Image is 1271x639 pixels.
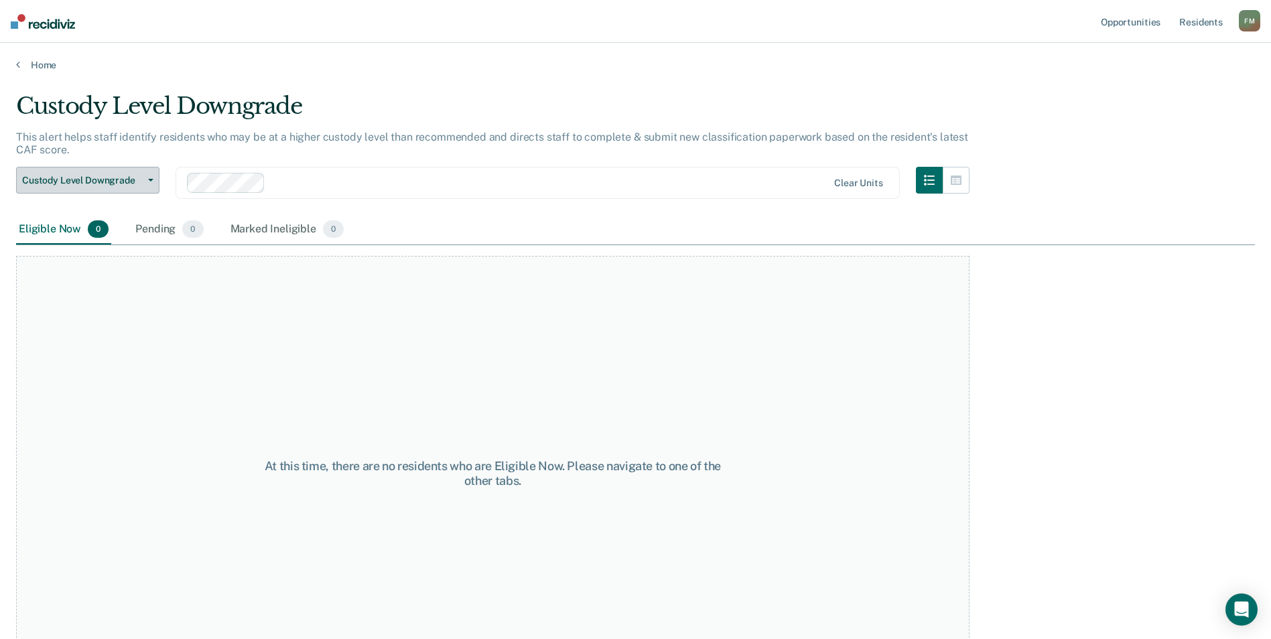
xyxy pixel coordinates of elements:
[88,220,109,238] span: 0
[16,59,1255,71] a: Home
[1239,10,1260,31] div: F M
[16,92,969,131] div: Custody Level Downgrade
[1239,10,1260,31] button: FM
[255,459,730,488] div: At this time, there are no residents who are Eligible Now. Please navigate to one of the other tabs.
[16,167,159,194] button: Custody Level Downgrade
[22,175,143,186] span: Custody Level Downgrade
[16,215,111,244] div: Eligible Now0
[228,215,347,244] div: Marked Ineligible0
[16,131,968,156] p: This alert helps staff identify residents who may be at a higher custody level than recommended a...
[834,177,883,189] div: Clear units
[323,220,344,238] span: 0
[133,215,206,244] div: Pending0
[182,220,203,238] span: 0
[1225,593,1258,626] div: Open Intercom Messenger
[11,14,75,29] img: Recidiviz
